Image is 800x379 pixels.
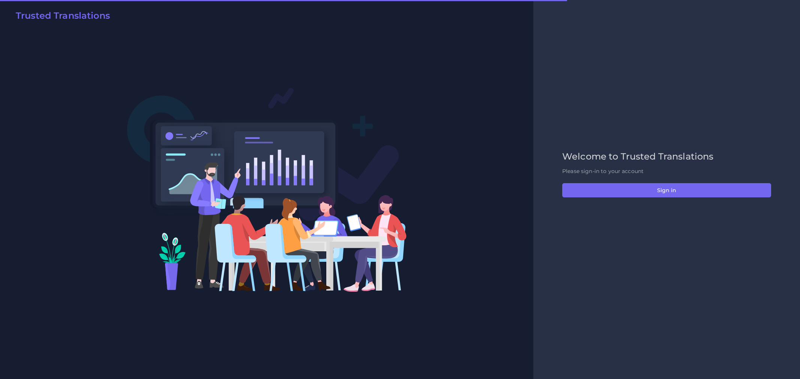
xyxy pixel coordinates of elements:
[16,10,110,21] h2: Trusted Translations
[562,183,771,197] button: Sign in
[11,10,110,24] a: Trusted Translations
[562,151,771,162] h2: Welcome to Trusted Translations
[127,87,407,292] img: Login V2
[562,167,771,175] p: Please sign-in to your account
